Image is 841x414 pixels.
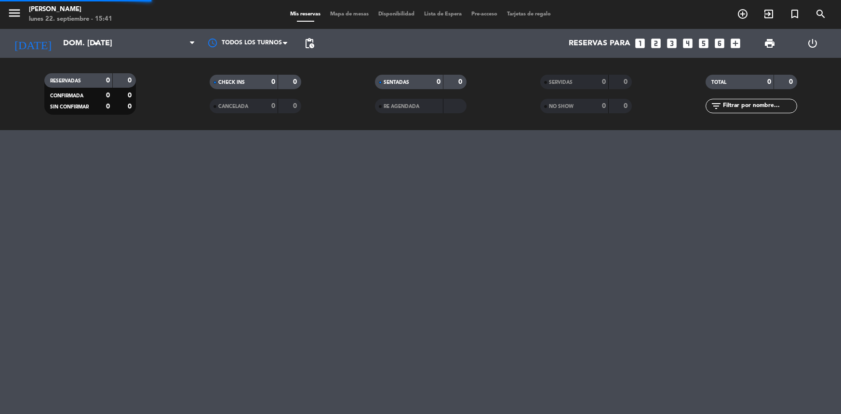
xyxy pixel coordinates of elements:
[325,12,374,17] span: Mapa de mesas
[128,92,133,99] strong: 0
[128,103,133,110] strong: 0
[50,105,89,109] span: SIN CONFIRMAR
[549,104,574,109] span: NO SHOW
[29,5,112,14] div: [PERSON_NAME]
[50,79,81,83] span: RESERVADAS
[789,8,801,20] i: turned_in_not
[7,6,22,24] button: menu
[293,79,299,85] strong: 0
[681,37,694,50] i: looks_4
[650,37,662,50] i: looks_two
[789,79,795,85] strong: 0
[722,101,797,111] input: Filtrar por nombre...
[502,12,556,17] span: Tarjetas de regalo
[128,77,133,84] strong: 0
[763,8,774,20] i: exit_to_app
[767,79,771,85] strong: 0
[624,103,629,109] strong: 0
[437,79,441,85] strong: 0
[710,100,722,112] i: filter_list
[7,33,58,54] i: [DATE]
[419,12,467,17] span: Lista de Espera
[106,77,110,84] strong: 0
[737,8,748,20] i: add_circle_outline
[467,12,502,17] span: Pre-acceso
[106,92,110,99] strong: 0
[218,80,245,85] span: CHECK INS
[271,103,275,109] strong: 0
[602,103,606,109] strong: 0
[271,79,275,85] strong: 0
[666,37,678,50] i: looks_3
[50,93,83,98] span: CONFIRMADA
[374,12,419,17] span: Disponibilidad
[384,80,409,85] span: SENTADAS
[807,38,818,49] i: power_settings_new
[711,80,726,85] span: TOTAL
[90,38,101,49] i: arrow_drop_down
[106,103,110,110] strong: 0
[458,79,464,85] strong: 0
[729,37,742,50] i: add_box
[634,37,646,50] i: looks_one
[791,29,834,58] div: LOG OUT
[713,37,726,50] i: looks_6
[293,103,299,109] strong: 0
[218,104,248,109] span: CANCELADA
[697,37,710,50] i: looks_5
[304,38,315,49] span: pending_actions
[602,79,606,85] strong: 0
[384,104,419,109] span: RE AGENDADA
[764,38,775,49] span: print
[7,6,22,20] i: menu
[815,8,827,20] i: search
[285,12,325,17] span: Mis reservas
[29,14,112,24] div: lunes 22. septiembre - 15:41
[569,39,630,48] span: Reservas para
[549,80,573,85] span: SERVIDAS
[624,79,629,85] strong: 0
